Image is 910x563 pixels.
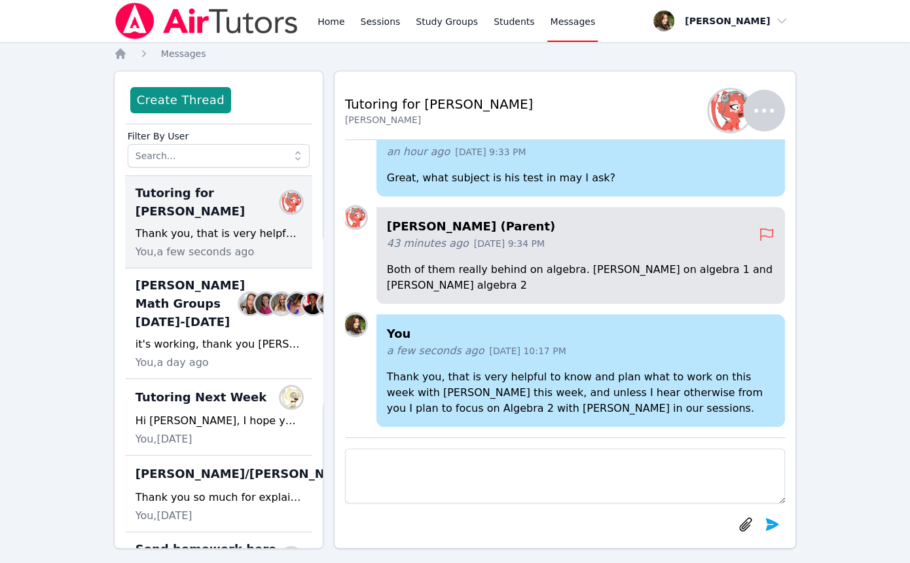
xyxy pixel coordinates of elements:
[125,176,312,268] div: Tutoring for [PERSON_NAME]Yuliya ShekhtmanThank you, that is very helpful to know and plan what t...
[271,293,292,314] img: Sandra Davis
[136,244,254,260] span: You, a few seconds ago
[161,47,206,60] a: Messages
[345,113,533,126] div: [PERSON_NAME]
[455,145,526,158] span: [DATE] 9:33 PM
[345,314,366,335] img: Diana Carle
[717,90,785,132] button: Yuliya Shekhtman
[240,293,261,314] img: Sarah Benzinger
[287,293,308,314] img: Alexis Asiama
[136,413,302,429] div: Hi [PERSON_NAME], I hope you are having a great week. I was wondering if you would be able to mov...
[345,95,533,113] h2: Tutoring for [PERSON_NAME]
[136,465,359,483] span: [PERSON_NAME]/[PERSON_NAME]
[387,236,469,251] span: 43 minutes ago
[125,268,312,379] div: [PERSON_NAME] Math Groups [DATE]-[DATE]Sarah BenzingerRebecca MillerSandra DavisAlexis AsiamaJohn...
[136,184,286,221] span: Tutoring for [PERSON_NAME]
[387,325,775,343] h4: You
[345,207,366,228] img: Yuliya Shekhtman
[114,3,299,39] img: Air Tutors
[114,47,797,60] nav: Breadcrumb
[136,336,302,352] div: it's working, thank you [PERSON_NAME]! :)
[387,217,759,236] h4: [PERSON_NAME] (Parent)
[136,388,266,407] span: Tutoring Next Week
[136,276,245,331] span: [PERSON_NAME] Math Groups [DATE]-[DATE]
[136,431,192,447] span: You, [DATE]
[387,144,450,160] span: an hour ago
[709,90,751,132] img: Yuliya Shekhtman
[136,508,192,524] span: You, [DATE]
[128,144,310,168] input: Search...
[125,456,312,532] div: [PERSON_NAME]/[PERSON_NAME]Joyce LawThank you so much for explaining that [PERSON_NAME], I apprec...
[255,293,276,314] img: Rebecca Miller
[125,379,312,456] div: Tutoring Next WeekKira DubovskaHi [PERSON_NAME], I hope you are having a great week. I was wonder...
[136,490,302,505] div: Thank you so much for explaining that [PERSON_NAME], I appreciate you, and that makes a lot of se...
[136,226,302,242] div: Thank you, that is very helpful to know and plan what to work on this week with [PERSON_NAME] thi...
[387,170,775,186] p: Great, what subject is his test in may I ask?
[161,48,206,59] span: Messages
[302,293,323,314] img: Johnicia Haynes
[281,192,302,213] img: Yuliya Shekhtman
[128,124,310,144] label: Filter By User
[130,87,231,113] button: Create Thread
[281,387,302,408] img: Kira Dubovska
[318,293,339,314] img: Michelle Dalton
[387,262,775,293] p: Both of them really behind on algebra. [PERSON_NAME] on algebra 1 and [PERSON_NAME] algebra 2
[550,15,595,28] span: Messages
[387,343,484,359] span: a few seconds ago
[387,369,775,416] p: Thank you, that is very helpful to know and plan what to work on this week with [PERSON_NAME] thi...
[490,344,566,357] span: [DATE] 10:17 PM
[136,355,209,371] span: You, a day ago
[474,237,545,250] span: [DATE] 9:34 PM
